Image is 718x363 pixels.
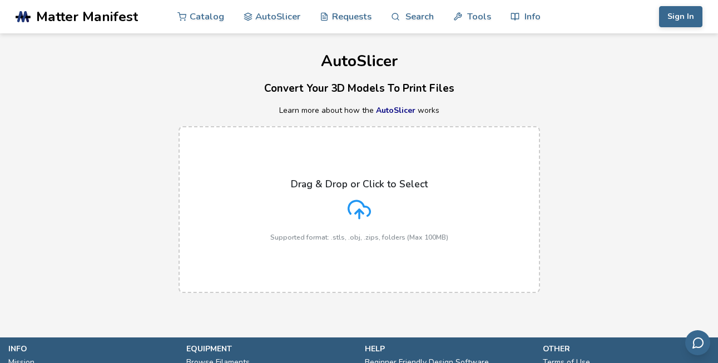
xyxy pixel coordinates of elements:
[365,343,532,355] p: help
[376,105,415,116] a: AutoSlicer
[543,343,710,355] p: other
[291,178,428,190] p: Drag & Drop or Click to Select
[186,343,353,355] p: equipment
[685,330,710,355] button: Send feedback via email
[270,233,448,241] p: Supported format: .stls, .obj, .zips, folders (Max 100MB)
[8,343,175,355] p: info
[659,6,702,27] button: Sign In
[36,9,138,24] span: Matter Manifest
